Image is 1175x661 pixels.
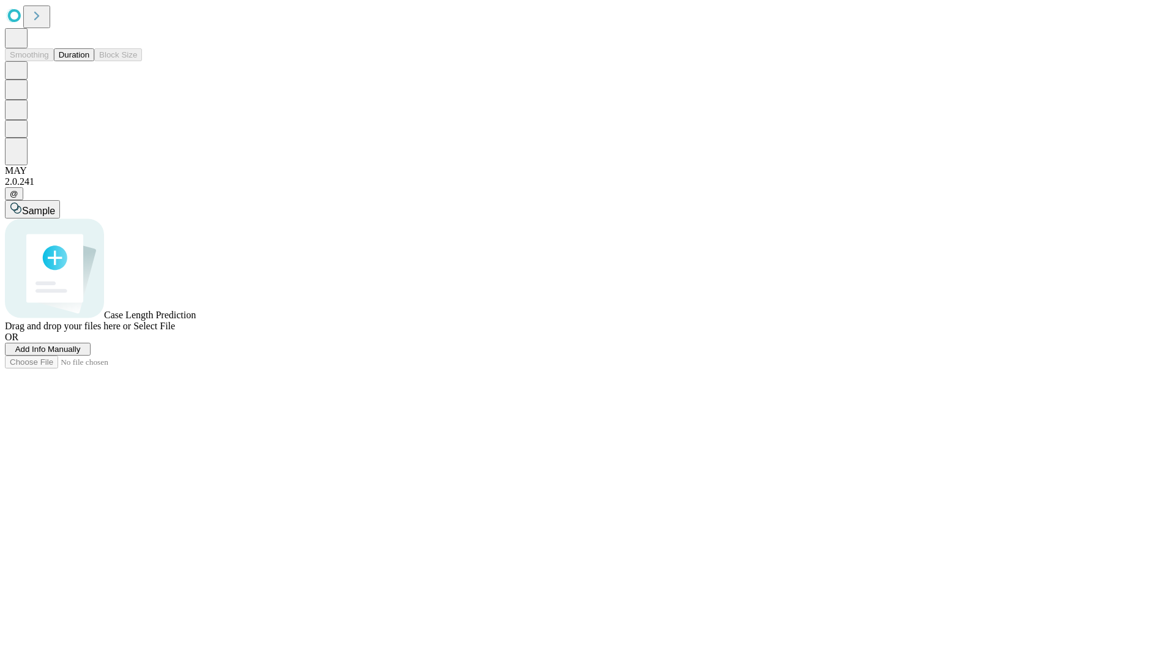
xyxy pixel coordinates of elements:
[15,345,81,354] span: Add Info Manually
[5,343,91,356] button: Add Info Manually
[5,176,1170,187] div: 2.0.241
[104,310,196,320] span: Case Length Prediction
[5,187,23,200] button: @
[5,48,54,61] button: Smoothing
[133,321,175,331] span: Select File
[54,48,94,61] button: Duration
[5,200,60,218] button: Sample
[5,165,1170,176] div: MAY
[10,189,18,198] span: @
[5,332,18,342] span: OR
[5,321,131,331] span: Drag and drop your files here or
[94,48,142,61] button: Block Size
[22,206,55,216] span: Sample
